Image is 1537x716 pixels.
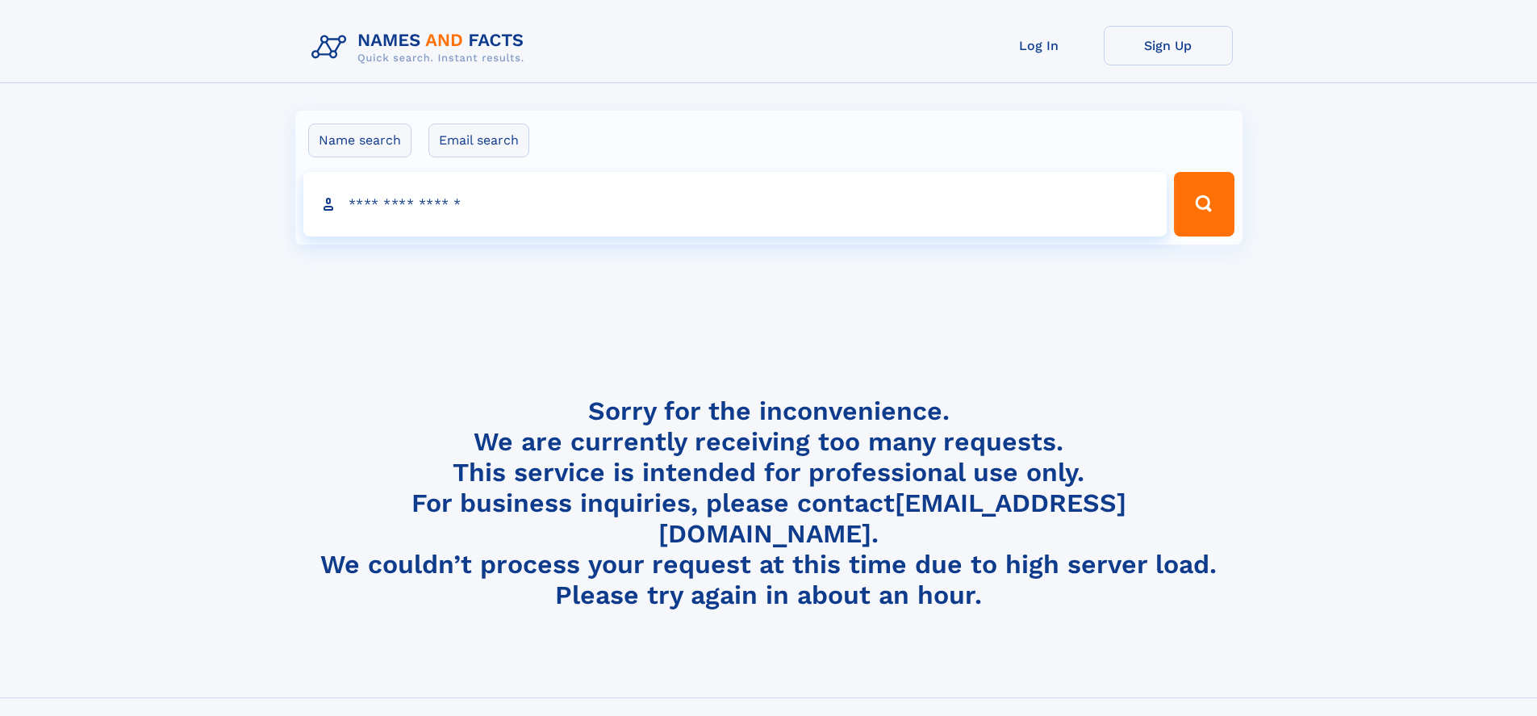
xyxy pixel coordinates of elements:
[1104,26,1233,65] a: Sign Up
[305,26,537,69] img: Logo Names and Facts
[308,124,411,157] label: Name search
[428,124,529,157] label: Email search
[305,396,1233,611] h4: Sorry for the inconvenience. We are currently receiving too many requests. This service is intend...
[975,26,1104,65] a: Log In
[303,172,1167,237] input: search input
[658,488,1126,549] a: [EMAIL_ADDRESS][DOMAIN_NAME]
[1174,172,1234,237] button: Search Button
